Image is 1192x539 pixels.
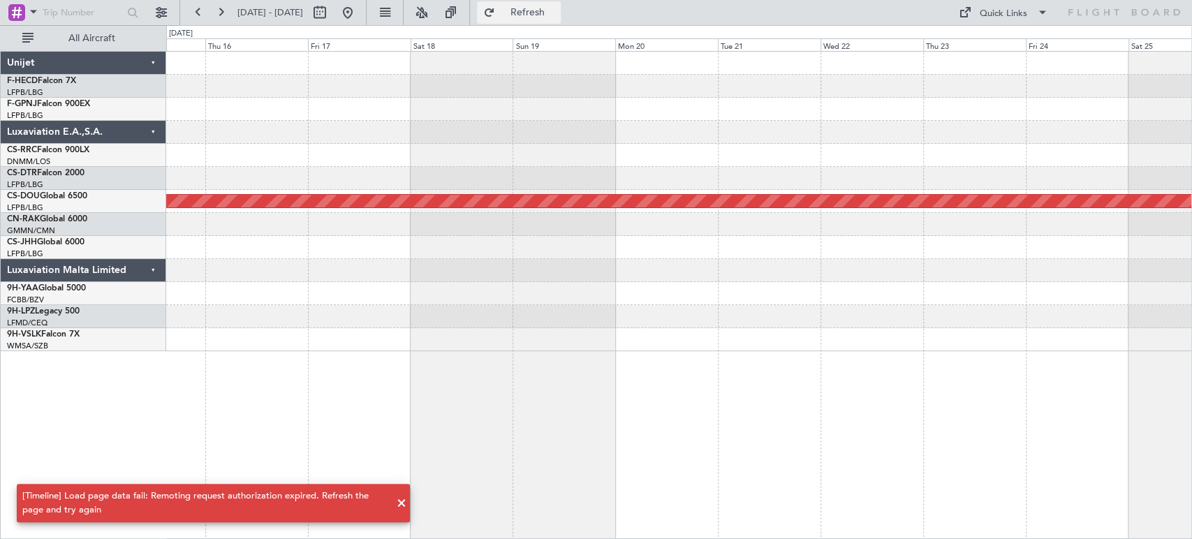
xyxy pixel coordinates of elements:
[205,38,308,51] div: Thu 16
[718,38,821,51] div: Tue 21
[615,38,718,51] div: Mon 20
[36,34,147,43] span: All Aircraft
[1026,38,1128,51] div: Fri 24
[7,330,80,339] a: 9H-VSLKFalcon 7X
[477,1,561,24] button: Refresh
[7,307,80,316] a: 9H-LPZLegacy 500
[7,238,37,246] span: CS-JHH
[7,100,90,108] a: F-GPNJFalcon 900EX
[43,2,123,23] input: Trip Number
[7,169,84,177] a: CS-DTRFalcon 2000
[7,110,43,121] a: LFPB/LBG
[952,1,1055,24] button: Quick Links
[7,156,50,167] a: DNMM/LOS
[7,284,86,293] a: 9H-YAAGlobal 5000
[7,192,40,200] span: CS-DOU
[7,169,37,177] span: CS-DTR
[7,295,44,305] a: FCBB/BZV
[7,77,38,85] span: F-HECD
[821,38,923,51] div: Wed 22
[980,7,1027,21] div: Quick Links
[7,284,38,293] span: 9H-YAA
[237,6,303,19] span: [DATE] - [DATE]
[7,146,89,154] a: CS-RRCFalcon 900LX
[7,146,37,154] span: CS-RRC
[7,249,43,259] a: LFPB/LBG
[15,27,152,50] button: All Aircraft
[7,318,47,328] a: LFMD/CEQ
[7,330,41,339] span: 9H-VSLK
[7,100,37,108] span: F-GPNJ
[7,226,55,236] a: GMMN/CMN
[513,38,615,51] div: Sun 19
[7,215,87,223] a: CN-RAKGlobal 6000
[308,38,411,51] div: Fri 17
[7,341,48,351] a: WMSA/SZB
[7,202,43,213] a: LFPB/LBG
[7,307,35,316] span: 9H-LPZ
[7,238,84,246] a: CS-JHHGlobal 6000
[498,8,557,17] span: Refresh
[7,192,87,200] a: CS-DOUGlobal 6500
[411,38,513,51] div: Sat 18
[22,489,389,517] div: [Timeline] Load page data fail: Remoting request authorization expired. Refresh the page and try ...
[7,77,76,85] a: F-HECDFalcon 7X
[7,87,43,98] a: LFPB/LBG
[923,38,1026,51] div: Thu 23
[7,179,43,190] a: LFPB/LBG
[169,28,193,40] div: [DATE]
[7,215,40,223] span: CN-RAK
